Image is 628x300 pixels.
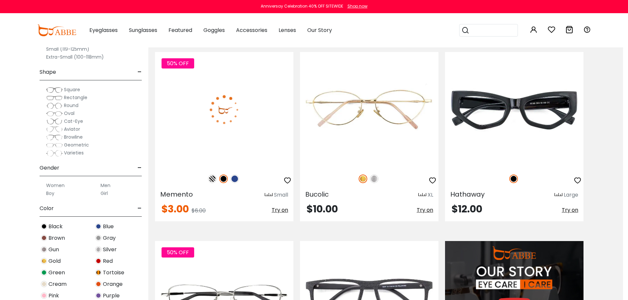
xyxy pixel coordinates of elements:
div: Anniversay Celebration 40% OFF SITEWIDE [261,3,343,9]
span: Accessories [236,26,267,34]
div: Shop now [347,3,368,9]
a: Shop now [344,3,368,9]
span: Sunglasses [129,26,157,34]
span: Lenses [279,26,296,34]
span: Eyeglasses [89,26,118,34]
span: Goggles [203,26,225,34]
span: Featured [168,26,192,34]
span: Our Story [307,26,332,34]
img: abbeglasses.com [37,24,76,36]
